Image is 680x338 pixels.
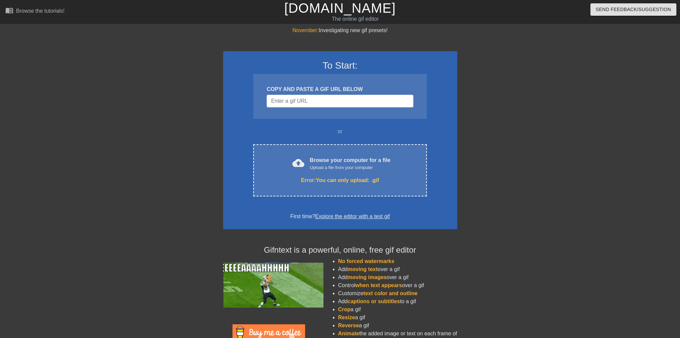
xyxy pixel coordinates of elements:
li: Add to a gif [338,298,457,306]
span: Send Feedback/Suggestion [596,5,671,14]
span: Crop [338,307,351,312]
div: Investigating new gif presets! [223,26,457,34]
span: text color and outline [363,290,417,296]
input: Username [267,95,413,107]
span: Animate [338,331,359,336]
div: COPY AND PASTE A GIF URL BELOW [267,85,413,93]
a: Explore the editor with a test gif [315,214,390,219]
span: cloud_upload [292,157,304,169]
span: when text appears [355,282,402,288]
a: [DOMAIN_NAME] [284,1,396,15]
a: Browse the tutorials! [5,6,65,17]
div: or [240,128,440,136]
span: Reverse [338,323,359,328]
span: No forced watermarks [338,258,394,264]
h4: Gifntext is a powerful, online, free gif editor [223,245,457,255]
div: Error: You can only upload: .gif [267,176,412,184]
div: Browse the tutorials! [16,8,65,14]
li: Control over a gif [338,281,457,289]
h3: To Start: [232,60,449,71]
li: a gif [338,306,457,314]
li: Add over a gif [338,265,457,273]
div: Browse your computer for a file [310,156,390,171]
span: November: [292,27,318,33]
li: Customize [338,289,457,298]
span: menu_book [5,6,13,14]
button: Send Feedback/Suggestion [590,3,676,16]
li: a gif [338,322,457,330]
span: captions or subtitles [348,299,400,304]
div: Upload a file from your computer [310,164,390,171]
div: First time? [232,213,449,221]
span: moving images [348,274,386,280]
li: a gif [338,314,457,322]
span: Resize [338,315,355,320]
li: Add over a gif [338,273,457,281]
img: football_small.gif [223,263,323,308]
span: moving text [348,266,378,272]
div: The online gif editor [230,15,481,23]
